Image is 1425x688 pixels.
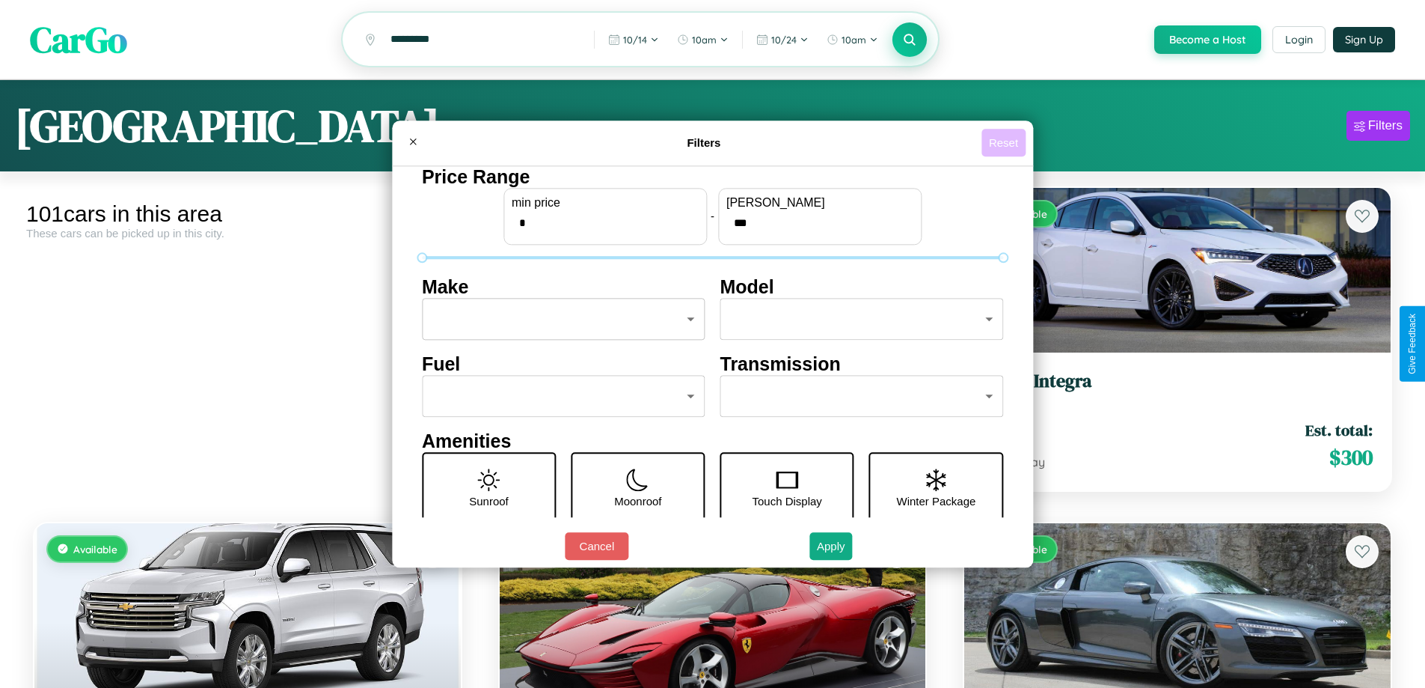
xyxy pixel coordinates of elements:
[1329,442,1373,472] span: $ 300
[711,206,714,226] p: -
[692,34,717,46] span: 10am
[1333,27,1395,52] button: Sign Up
[30,15,127,64] span: CarGo
[1346,111,1410,141] button: Filters
[897,491,976,511] p: Winter Package
[614,491,661,511] p: Moonroof
[1154,25,1261,54] button: Become a Host
[720,353,1004,375] h4: Transmission
[819,28,886,52] button: 10am
[981,129,1026,156] button: Reset
[809,532,853,560] button: Apply
[469,491,509,511] p: Sunroof
[426,136,981,149] h4: Filters
[982,371,1373,392] h3: Acura Integra
[1407,314,1418,374] div: Give Feedback
[422,276,705,298] h4: Make
[749,28,816,52] button: 10/24
[512,196,699,210] label: min price
[422,166,1003,188] h4: Price Range
[726,196,913,210] label: [PERSON_NAME]
[720,276,1004,298] h4: Model
[601,28,666,52] button: 10/14
[73,543,117,555] span: Available
[752,491,821,511] p: Touch Display
[565,532,628,560] button: Cancel
[1368,118,1403,133] div: Filters
[623,34,647,46] span: 10 / 14
[15,95,440,156] h1: [GEOGRAPHIC_DATA]
[26,227,469,240] div: These cars can be picked up in this city.
[669,28,736,52] button: 10am
[1305,419,1373,441] span: Est. total:
[842,34,866,46] span: 10am
[982,371,1373,407] a: Acura Integra2021
[422,353,705,375] h4: Fuel
[771,34,797,46] span: 10 / 24
[422,430,1003,452] h4: Amenities
[1272,26,1326,53] button: Login
[26,201,469,227] div: 101 cars in this area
